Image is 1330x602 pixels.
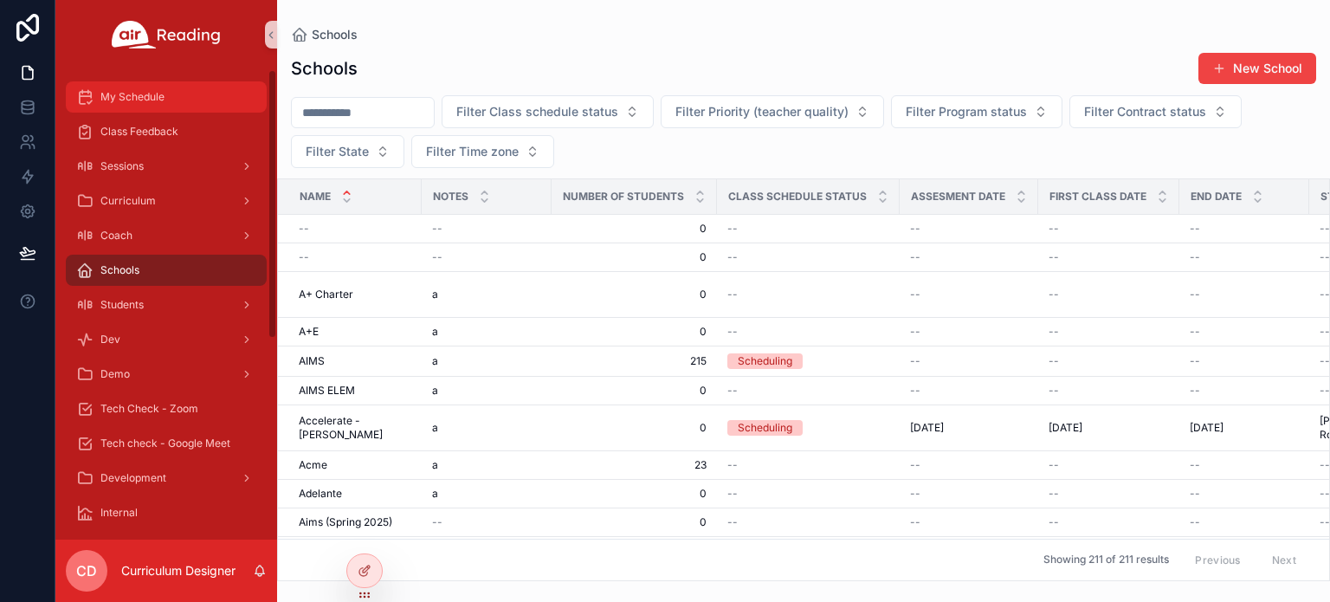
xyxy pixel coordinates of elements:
span: -- [910,250,920,264]
a: -- [910,458,1028,472]
span: 0 [562,250,707,264]
a: Curriculum [66,185,267,217]
span: -- [1190,487,1200,501]
span: Name [300,190,331,204]
span: Filter Contract status [1084,103,1206,120]
a: Demo [66,359,267,390]
button: Select Button [442,95,654,128]
a: 215 [562,354,707,368]
span: -- [1049,458,1059,472]
span: Filter State [306,143,369,160]
span: -- [1049,325,1059,339]
a: -- [910,354,1028,368]
a: -- [1190,487,1299,501]
span: Demo [100,367,130,381]
span: -- [727,288,738,301]
a: A+E [299,325,411,339]
span: AIMS [299,354,325,368]
span: Internal [100,506,138,520]
span: -- [910,458,920,472]
a: Tech Check - Zoom [66,393,267,424]
a: -- [910,325,1028,339]
a: -- [1049,458,1169,472]
span: -- [1320,354,1330,368]
a: -- [1190,250,1299,264]
span: Coach [100,229,132,243]
span: Adelante [299,487,342,501]
a: [DATE] [910,421,1028,435]
span: a [432,458,438,472]
a: 23 [562,458,707,472]
button: Select Button [411,135,554,168]
a: Accelerate - [PERSON_NAME] [299,414,411,442]
a: Scheduling [727,353,889,369]
span: -- [910,222,920,236]
a: -- [910,288,1028,301]
span: -- [910,354,920,368]
a: -- [910,250,1028,264]
span: -- [299,222,309,236]
span: -- [1320,458,1330,472]
a: 0 [562,515,707,529]
a: Acme [299,458,411,472]
span: Assesment date [911,190,1005,204]
a: -- [727,250,889,264]
button: Select Button [661,95,884,128]
span: Acme [299,458,327,472]
span: -- [432,515,442,529]
span: -- [432,222,442,236]
span: -- [1049,384,1059,398]
span: -- [910,288,920,301]
a: Internal [66,497,267,528]
span: -- [727,250,738,264]
span: 0 [562,384,707,398]
span: -- [727,487,738,501]
a: [DATE] [1190,421,1299,435]
span: -- [727,384,738,398]
a: Students [66,289,267,320]
span: -- [432,250,442,264]
a: -- [727,222,889,236]
span: Schools [100,263,139,277]
button: Select Button [1069,95,1242,128]
a: -- [299,222,411,236]
span: a [432,421,438,435]
span: -- [1049,487,1059,501]
a: -- [1190,325,1299,339]
span: Number of Students [563,190,684,204]
a: A+ Charter [299,288,411,301]
a: a [432,354,541,368]
a: -- [1049,354,1169,368]
button: Select Button [291,135,404,168]
a: -- [1190,222,1299,236]
span: Filter Program status [906,103,1027,120]
span: [DATE] [1049,421,1082,435]
span: -- [1190,288,1200,301]
a: -- [299,250,411,264]
span: Schools [312,26,358,43]
button: New School [1198,53,1316,84]
span: Dev [100,333,120,346]
a: 0 [562,288,707,301]
span: First class date [1049,190,1146,204]
span: Development [100,471,166,485]
span: Students [100,298,144,312]
span: -- [1320,515,1330,529]
span: End date [1191,190,1242,204]
a: -- [432,222,541,236]
a: 0 [562,487,707,501]
div: Scheduling [738,353,792,369]
div: scrollable content [55,69,277,540]
a: -- [1049,515,1169,529]
a: -- [1049,222,1169,236]
span: -- [727,222,738,236]
a: -- [432,515,541,529]
span: Sessions [100,159,144,173]
a: Class Feedback [66,116,267,147]
a: Development [66,463,267,494]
